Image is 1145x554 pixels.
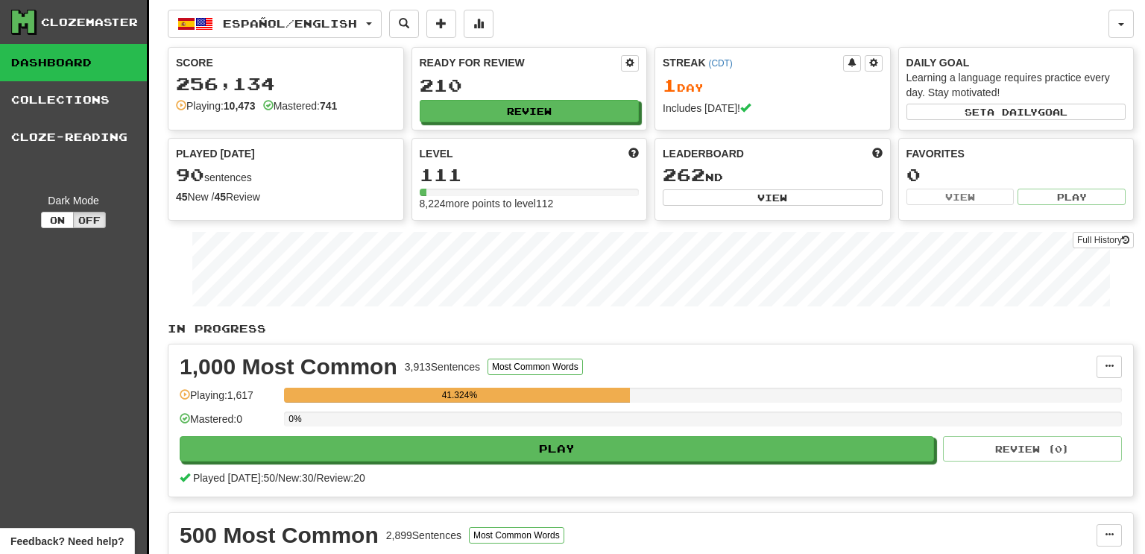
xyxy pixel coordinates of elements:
button: Play [180,436,934,462]
div: Mastered: 0 [180,412,277,436]
div: Dark Mode [11,193,136,208]
div: 0 [906,166,1126,184]
button: On [41,212,74,228]
strong: 10,473 [224,100,256,112]
strong: 45 [214,191,226,203]
a: Full History [1073,232,1134,248]
div: Ready for Review [420,55,622,70]
div: Includes [DATE]! [663,101,883,116]
span: a daily [987,107,1038,117]
div: 210 [420,76,640,95]
span: Played [DATE] [176,146,255,161]
button: Play [1018,189,1126,205]
span: / [314,472,317,484]
span: Español / English [223,17,357,30]
button: Español/English [168,10,382,38]
button: Review (0) [943,436,1122,462]
button: Most Common Words [469,527,564,544]
span: Played [DATE]: 50 [193,472,275,484]
div: sentences [176,166,396,185]
div: 2,899 Sentences [386,528,461,543]
div: 3,913 Sentences [405,359,480,374]
button: Add sentence to collection [426,10,456,38]
div: 111 [420,166,640,184]
button: View [663,189,883,206]
span: Review: 20 [316,472,365,484]
div: nd [663,166,883,185]
span: 1 [663,75,677,95]
div: 8,224 more points to level 112 [420,196,640,211]
span: New: 30 [278,472,313,484]
div: Favorites [906,146,1126,161]
div: Score [176,55,396,70]
button: Seta dailygoal [906,104,1126,120]
strong: 741 [320,100,337,112]
span: 262 [663,164,705,185]
div: 1,000 Most Common [180,356,397,378]
div: Day [663,76,883,95]
div: 500 Most Common [180,524,379,547]
div: Playing: [176,98,256,113]
button: Review [420,100,640,122]
strong: 45 [176,191,188,203]
span: This week in points, UTC [872,146,883,161]
button: More stats [464,10,493,38]
span: 90 [176,164,204,185]
button: View [906,189,1015,205]
div: 256,134 [176,75,396,93]
div: Streak [663,55,843,70]
span: Leaderboard [663,146,744,161]
p: In Progress [168,321,1134,336]
a: (CDT) [708,58,732,69]
button: Most Common Words [488,359,583,375]
div: Clozemaster [41,15,138,30]
span: Open feedback widget [10,534,124,549]
div: 41.324% [288,388,630,403]
span: Level [420,146,453,161]
button: Search sentences [389,10,419,38]
span: Score more points to level up [628,146,639,161]
div: Playing: 1,617 [180,388,277,412]
button: Off [73,212,106,228]
div: Mastered: [263,98,338,113]
div: Daily Goal [906,55,1126,70]
span: / [275,472,278,484]
div: New / Review [176,189,396,204]
div: Learning a language requires practice every day. Stay motivated! [906,70,1126,100]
